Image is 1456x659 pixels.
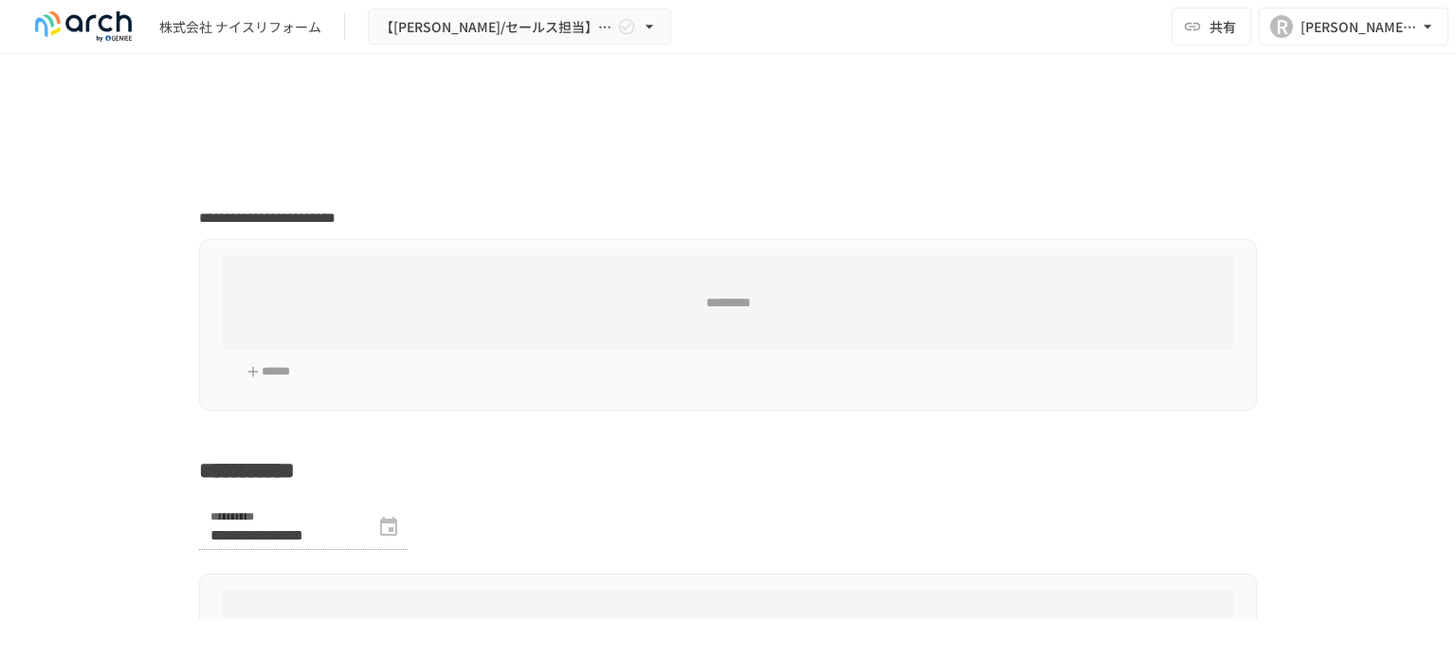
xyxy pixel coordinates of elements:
[23,11,144,42] img: logo-default@2x-9cf2c760.svg
[1259,8,1448,46] button: R[PERSON_NAME][EMAIL_ADDRESS][DOMAIN_NAME]
[1301,15,1418,39] div: [PERSON_NAME][EMAIL_ADDRESS][DOMAIN_NAME]
[1172,8,1251,46] button: 共有
[1210,16,1236,37] span: 共有
[159,17,321,37] div: 株式会社 ナイスリフォーム
[1270,15,1293,38] div: R
[380,15,613,39] span: 【[PERSON_NAME]/セールス担当】株式会社 ナイスリフォーム様_スポットサポート
[368,9,671,46] button: 【[PERSON_NAME]/セールス担当】株式会社 ナイスリフォーム様_スポットサポート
